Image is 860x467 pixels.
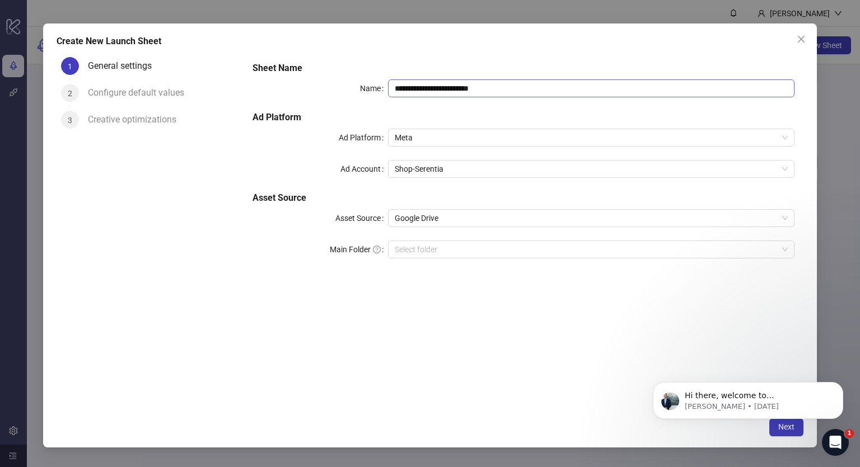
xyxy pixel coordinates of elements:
span: close [797,35,806,44]
label: Main Folder [330,240,388,258]
label: Name [360,79,388,97]
span: question-circle [373,246,381,253]
label: Ad Platform [339,129,388,147]
span: 1 [68,62,72,70]
button: Close [792,30,810,48]
label: Asset Source [335,209,388,227]
div: General settings [88,57,161,75]
div: Create New Launch Sheet [57,35,803,48]
label: Ad Account [340,160,388,178]
span: 3 [68,115,72,124]
h5: Sheet Name [252,62,794,75]
div: Configure default values [88,84,193,102]
iframe: Intercom notifications message [636,358,860,437]
iframe: Intercom live chat [822,429,849,456]
span: Meta [395,129,788,146]
span: 2 [68,88,72,97]
div: Creative optimizations [88,111,185,129]
span: Google Drive [395,210,788,227]
span: 1 [845,429,854,438]
span: Shop-Serentia [395,161,788,177]
h5: Ad Platform [252,111,794,124]
input: Name [388,79,795,97]
h5: Asset Source [252,191,794,205]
